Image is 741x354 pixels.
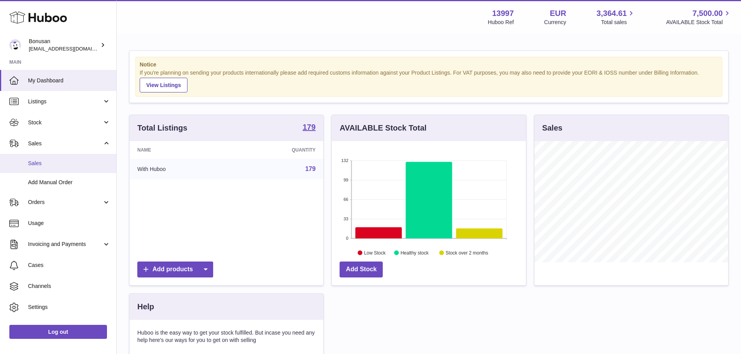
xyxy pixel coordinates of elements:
[28,220,110,227] span: Usage
[28,303,110,311] span: Settings
[346,236,349,241] text: 0
[364,250,386,255] text: Low Stock
[542,123,562,133] h3: Sales
[544,19,566,26] div: Currency
[692,8,723,19] span: 7,500.00
[666,19,732,26] span: AVAILABLE Stock Total
[28,160,110,167] span: Sales
[28,98,102,105] span: Listings
[340,262,383,277] a: Add Stock
[137,329,315,344] p: Huboo is the easy way to get your stock fulfilled. But incase you need any help here's our ways f...
[29,45,114,52] span: [EMAIL_ADDRESS][DOMAIN_NAME]
[140,78,187,92] a: View Listings
[130,159,232,179] td: With Huboo
[344,216,349,221] text: 33
[488,19,514,26] div: Huboo Ref
[550,8,566,19] strong: EUR
[137,262,213,277] a: Add products
[28,140,102,147] span: Sales
[137,302,154,312] h3: Help
[344,197,349,202] text: 66
[28,283,110,290] span: Channels
[303,123,315,133] a: 179
[340,123,426,133] h3: AVAILABLE Stock Total
[597,8,627,19] span: 3,364.61
[28,179,110,186] span: Add Manual Order
[140,61,718,68] strong: Notice
[9,39,21,51] img: internalAdmin-13997@internal.huboo.com
[446,250,488,255] text: Stock over 2 months
[597,8,636,26] a: 3,364.61 Total sales
[28,77,110,84] span: My Dashboard
[28,199,102,206] span: Orders
[666,8,732,26] a: 7,500.00 AVAILABLE Stock Total
[232,141,323,159] th: Quantity
[344,178,349,182] text: 99
[305,166,316,172] a: 179
[28,262,110,269] span: Cases
[130,141,232,159] th: Name
[401,250,429,255] text: Healthy stock
[140,69,718,92] div: If you're planning on sending your products internationally please add required customs informati...
[28,241,102,248] span: Invoicing and Payments
[137,123,187,133] h3: Total Listings
[28,119,102,126] span: Stock
[29,38,99,52] div: Bonusan
[303,123,315,131] strong: 179
[9,325,107,339] a: Log out
[601,19,636,26] span: Total sales
[492,8,514,19] strong: 13997
[341,158,348,163] text: 132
